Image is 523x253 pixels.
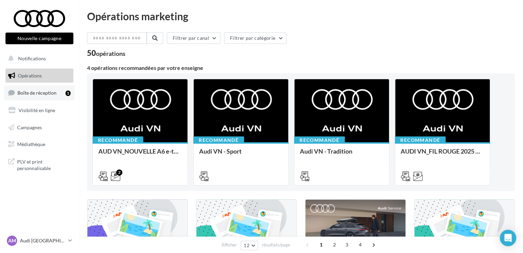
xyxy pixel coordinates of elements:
[17,124,42,130] span: Campagnes
[17,141,45,147] span: Médiathèque
[20,237,65,244] p: Audi [GEOGRAPHIC_DATA]
[4,120,75,135] a: Campagnes
[4,137,75,152] a: Médiathèque
[167,32,220,44] button: Filtrer par canal
[87,49,125,57] div: 50
[193,136,244,144] div: Recommandé
[300,148,384,161] div: Audi VN - Tradition
[17,157,71,172] span: PLV et print personnalisable
[316,239,327,250] span: 1
[329,239,340,250] span: 2
[500,230,516,246] div: Open Intercom Messenger
[5,234,73,247] a: AM Audi [GEOGRAPHIC_DATA]
[4,85,75,100] a: Boîte de réception1
[4,69,75,83] a: Opérations
[65,91,71,96] div: 1
[93,136,143,144] div: Recommandé
[18,73,42,79] span: Opérations
[19,107,55,113] span: Visibilité en ligne
[116,169,122,176] div: 2
[4,51,72,66] button: Notifications
[224,32,287,44] button: Filtrer par catégorie
[221,242,237,248] span: Afficher
[395,136,446,144] div: Recommandé
[87,11,515,21] div: Opérations marketing
[5,33,73,44] button: Nouvelle campagne
[17,90,57,96] span: Boîte de réception
[98,148,182,161] div: AUD VN_NOUVELLE A6 e-tron
[244,243,250,248] span: 12
[355,239,366,250] span: 4
[199,148,283,161] div: Audi VN - Sport
[341,239,352,250] span: 3
[241,241,258,250] button: 12
[8,237,16,244] span: AM
[294,136,345,144] div: Recommandé
[4,154,75,174] a: PLV et print personnalisable
[18,56,46,61] span: Notifications
[87,65,515,71] div: 4 opérations recommandées par votre enseigne
[262,242,290,248] span: résultats/page
[401,148,484,161] div: AUDI VN_FIL ROUGE 2025 - A1, Q2, Q3, Q5 et Q4 e-tron
[96,50,125,57] div: opérations
[4,103,75,118] a: Visibilité en ligne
